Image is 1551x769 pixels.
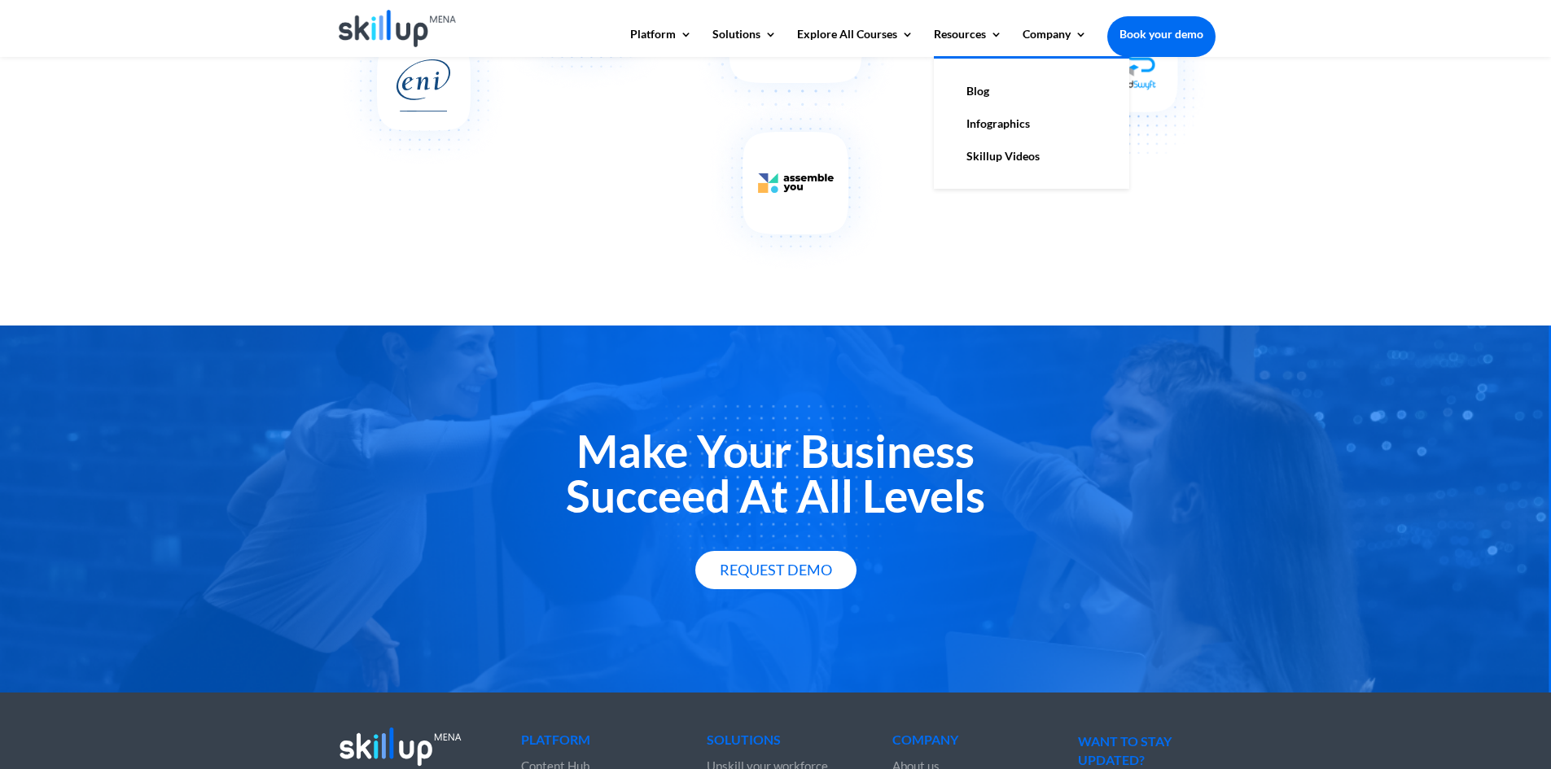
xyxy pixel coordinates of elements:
a: Request Demo [695,551,857,589]
a: Blog [950,75,1113,107]
iframe: Chat Widget [1280,593,1551,769]
a: Platform [630,28,692,56]
a: Skillup Videos [950,140,1113,173]
h4: Company [892,733,1029,754]
a: Explore All Courses [797,28,914,56]
a: Resources [934,28,1002,56]
h4: Platform [521,733,658,754]
h2: Make Your Business Succeed At All Levels [336,429,1216,527]
a: Company [1023,28,1087,56]
a: Book your demo [1107,16,1216,52]
a: Solutions [712,28,777,56]
h4: Solutions [707,733,843,754]
img: Skillup Mena [339,10,457,47]
a: Infographics [950,107,1113,140]
span: WANT TO STAY UPDATED? [1078,733,1172,767]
